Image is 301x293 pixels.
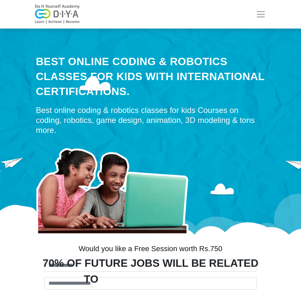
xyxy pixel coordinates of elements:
div: Best online coding & robotics classes for kids Courses on coding, robotics, game design, animatio... [36,105,265,135]
div: 70% OF FUTURE JOBS WILL BE RELATED TO [31,255,270,287]
div: Best Online Coding & Robotics Classes for kids with International Certifications. [36,54,265,99]
img: logo-v2.png [31,4,84,24]
div: Would you like a Free Session worth Rs.750 [44,243,257,259]
button: Toggle navigation [251,8,270,21]
img: home-prod.png [36,139,195,235]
